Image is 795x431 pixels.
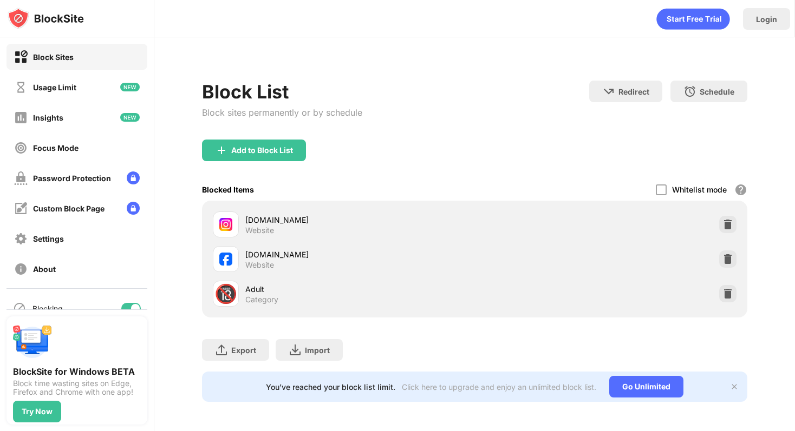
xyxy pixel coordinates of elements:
[33,234,64,243] div: Settings
[656,8,730,30] div: animation
[756,15,777,24] div: Login
[14,232,28,246] img: settings-off.svg
[13,323,52,362] img: push-desktop.svg
[14,50,28,64] img: block-on.svg
[219,253,232,266] img: favicons
[33,174,111,183] div: Password Protection
[13,379,141,396] div: Block time wasting sites on Edge, Firefox and Chrome with one app!
[14,171,28,185] img: password-protection-off.svg
[14,141,28,155] img: focus-off.svg
[14,111,28,124] img: insights-off.svg
[32,304,63,313] div: Blocking
[214,283,237,305] div: 🔞
[245,283,474,295] div: Adult
[120,113,140,122] img: new-icon.svg
[730,382,739,391] img: x-button.svg
[13,366,141,377] div: BlockSite for Windows BETA
[33,143,79,152] div: Focus Mode
[14,262,28,276] img: about-off.svg
[402,382,596,392] div: Click here to upgrade and enjoy an unlimited block list.
[8,8,84,29] img: logo-blocksite.svg
[33,264,56,274] div: About
[127,171,140,184] img: lock-menu.svg
[618,87,649,96] div: Redirect
[33,83,76,92] div: Usage Limit
[672,185,727,194] div: Whitelist mode
[219,218,232,231] img: favicons
[120,83,140,91] img: new-icon.svg
[202,185,254,194] div: Blocked Items
[33,113,63,122] div: Insights
[231,146,293,155] div: Add to Block List
[266,382,395,392] div: You’ve reached your block list limit.
[245,260,274,270] div: Website
[245,249,474,260] div: [DOMAIN_NAME]
[33,52,74,62] div: Block Sites
[245,295,278,304] div: Category
[231,346,256,355] div: Export
[127,202,140,215] img: lock-menu.svg
[13,302,26,315] img: blocking-icon.svg
[609,376,683,397] div: Go Unlimited
[14,202,28,215] img: customize-block-page-off.svg
[245,226,274,235] div: Website
[33,204,105,213] div: Custom Block Page
[22,407,53,416] div: Try Now
[305,346,330,355] div: Import
[14,81,28,94] img: time-usage-off.svg
[245,214,474,226] div: [DOMAIN_NAME]
[202,107,362,118] div: Block sites permanently or by schedule
[700,87,734,96] div: Schedule
[202,81,362,103] div: Block List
